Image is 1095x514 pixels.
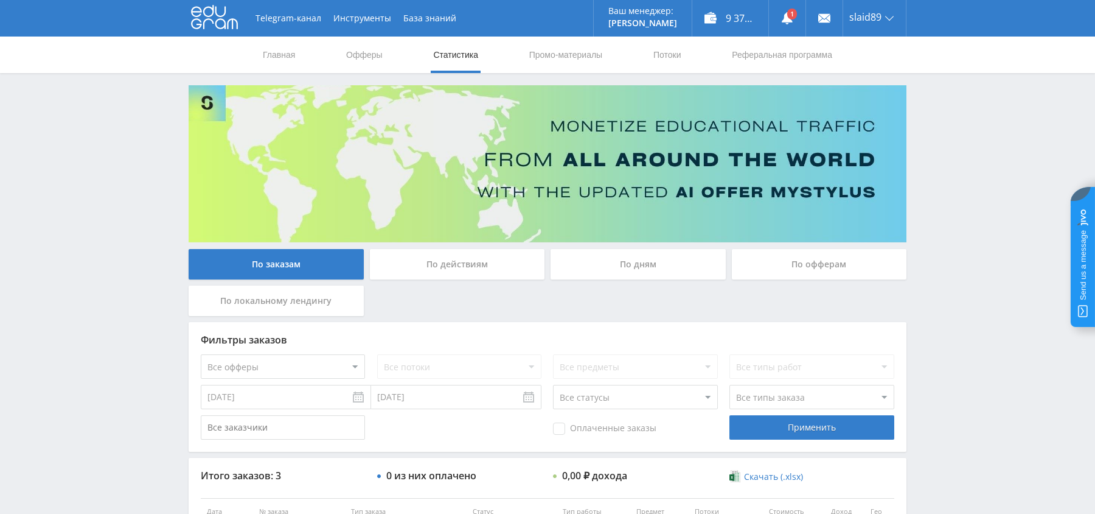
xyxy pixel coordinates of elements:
a: Офферы [345,37,384,73]
div: По дням [551,249,726,280]
input: Все заказчики [201,415,365,440]
a: Реферальная программа [731,37,833,73]
p: Ваш менеджер: [608,6,677,16]
div: По заказам [189,249,364,280]
div: Фильтры заказов [201,334,894,345]
a: Главная [262,37,296,73]
div: По офферам [732,249,907,280]
a: Промо-материалы [528,37,603,73]
span: Оплаченные заказы [553,423,656,435]
div: По действиям [370,249,545,280]
div: По локальному лендингу [189,286,364,316]
div: Применить [729,415,894,440]
a: Потоки [652,37,683,73]
img: Banner [189,85,906,242]
p: [PERSON_NAME] [608,18,677,28]
a: Статистика [432,37,479,73]
span: slaid89 [849,12,881,22]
